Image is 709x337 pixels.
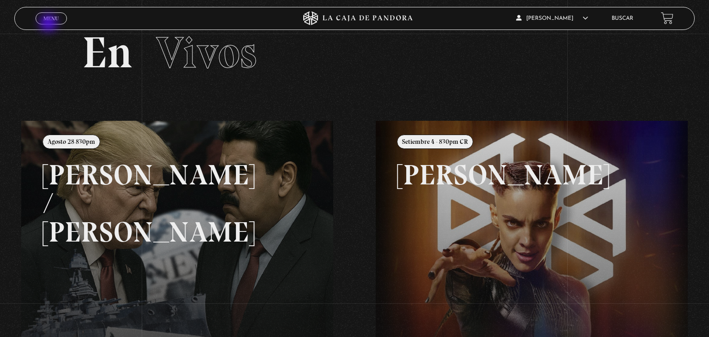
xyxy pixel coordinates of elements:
a: View your shopping cart [661,12,673,24]
a: Buscar [612,16,633,21]
span: Menu [43,16,59,21]
span: Vivos [156,26,257,79]
h2: En [82,31,627,75]
span: [PERSON_NAME] [516,16,588,21]
span: Cerrar [41,23,62,30]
